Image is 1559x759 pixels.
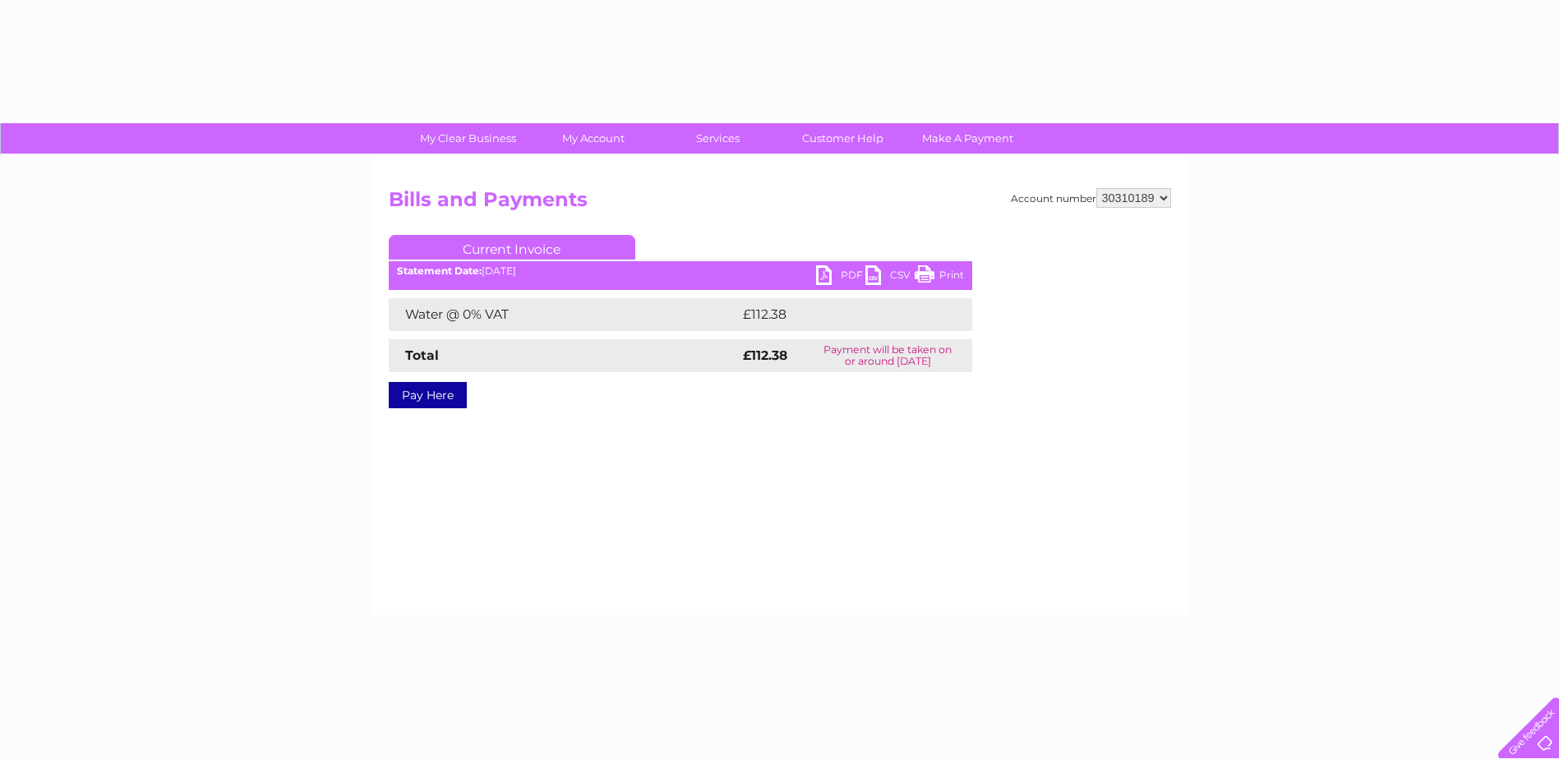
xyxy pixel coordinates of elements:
b: Statement Date: [397,264,482,277]
div: Account number [1011,188,1171,208]
a: PDF [816,265,865,289]
div: [DATE] [389,265,972,277]
h2: Bills and Payments [389,188,1171,219]
strong: £112.38 [743,347,787,363]
a: Current Invoice [389,235,635,260]
td: Water @ 0% VAT [389,298,739,331]
a: Print [915,265,964,289]
a: Customer Help [775,123,911,154]
a: CSV [865,265,915,289]
a: My Account [525,123,661,154]
a: My Clear Business [400,123,536,154]
strong: Total [405,347,439,363]
a: Make A Payment [900,123,1035,154]
a: Services [650,123,786,154]
a: Pay Here [389,382,467,408]
td: £112.38 [739,298,940,331]
td: Payment will be taken on or around [DATE] [804,339,972,372]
